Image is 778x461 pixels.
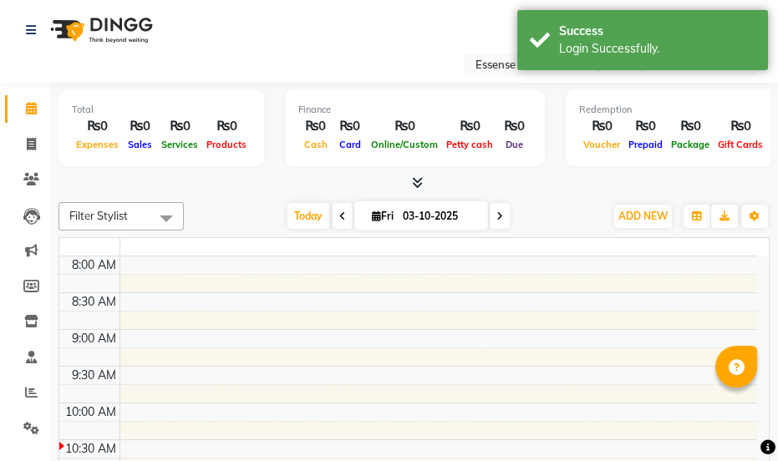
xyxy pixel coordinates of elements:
[559,23,755,40] div: Success
[157,117,202,136] div: ₨0
[72,103,251,117] div: Total
[72,139,123,150] span: Expenses
[202,139,251,150] span: Products
[69,256,119,274] div: 8:00 AM
[442,117,497,136] div: ₨0
[202,117,251,136] div: ₨0
[398,204,481,229] input: 2025-10-03
[62,440,119,458] div: 10:30 AM
[624,117,667,136] div: ₨0
[298,103,531,117] div: Finance
[367,117,442,136] div: ₨0
[62,403,119,421] div: 10:00 AM
[624,139,667,150] span: Prepaid
[69,330,119,347] div: 9:00 AM
[124,139,156,150] span: Sales
[157,139,202,150] span: Services
[442,139,497,150] span: Petty cash
[123,117,157,136] div: ₨0
[333,117,367,136] div: ₨0
[559,40,755,58] div: Login Successfully.
[614,205,672,228] button: ADD NEW
[287,203,329,229] span: Today
[714,139,767,150] span: Gift Cards
[714,117,767,136] div: ₨0
[335,139,365,150] span: Card
[501,139,527,150] span: Due
[579,117,624,136] div: ₨0
[72,117,123,136] div: ₨0
[69,293,119,311] div: 8:30 AM
[368,210,398,222] span: Fri
[618,210,668,222] span: ADD NEW
[667,139,714,150] span: Package
[497,117,531,136] div: ₨0
[367,139,442,150] span: Online/Custom
[43,7,157,53] img: logo
[579,139,624,150] span: Voucher
[667,117,714,136] div: ₨0
[69,209,128,222] span: Filter Stylist
[69,367,119,384] div: 9:30 AM
[298,117,333,136] div: ₨0
[300,139,332,150] span: Cash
